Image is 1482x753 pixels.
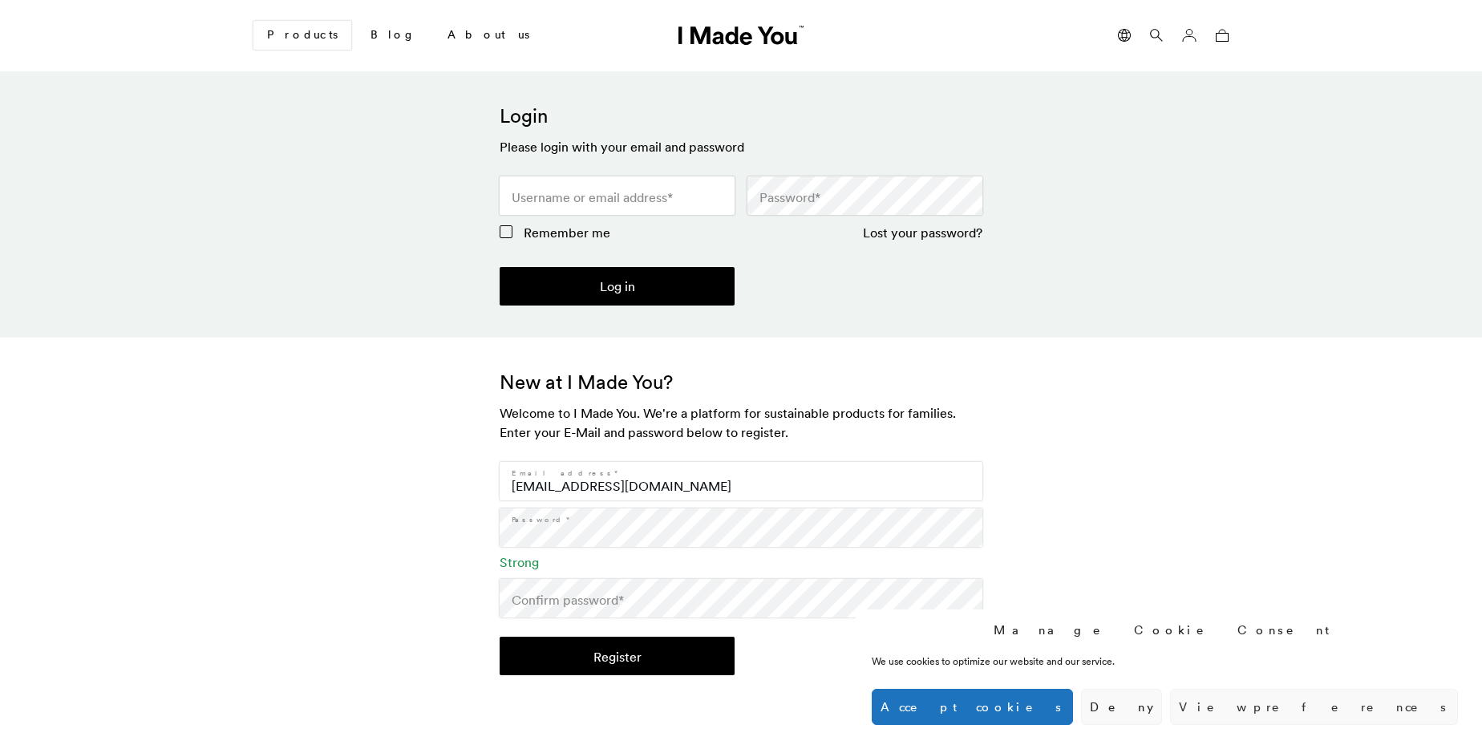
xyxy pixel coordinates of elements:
[872,654,1220,669] div: We use cookies to optimize our website and our service.
[512,590,624,609] label: Confirm password
[863,225,982,241] a: Lost your password?
[500,403,982,442] h3: Welcome to I Made You. We're a platform for sustainable products for families. Enter your E-Mail ...
[500,103,982,129] h2: Login
[253,21,351,50] a: Products
[512,468,619,478] label: Email address
[1170,689,1458,725] button: View preferences
[994,621,1337,638] div: Manage Cookie Consent
[1081,689,1162,725] button: Deny
[500,267,735,306] button: Log in
[500,225,512,238] input: Remember me
[435,22,542,49] a: About us
[500,637,735,675] button: Register
[500,370,982,395] h2: New at I Made You?
[872,689,1073,725] button: Accept cookies
[500,553,982,571] div: Strong
[759,188,820,207] label: Password
[512,515,571,524] label: Password
[358,22,428,49] a: Blog
[524,225,610,241] span: Remember me
[512,188,673,207] label: Username or email address
[500,137,982,156] h3: Please login with your email and password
